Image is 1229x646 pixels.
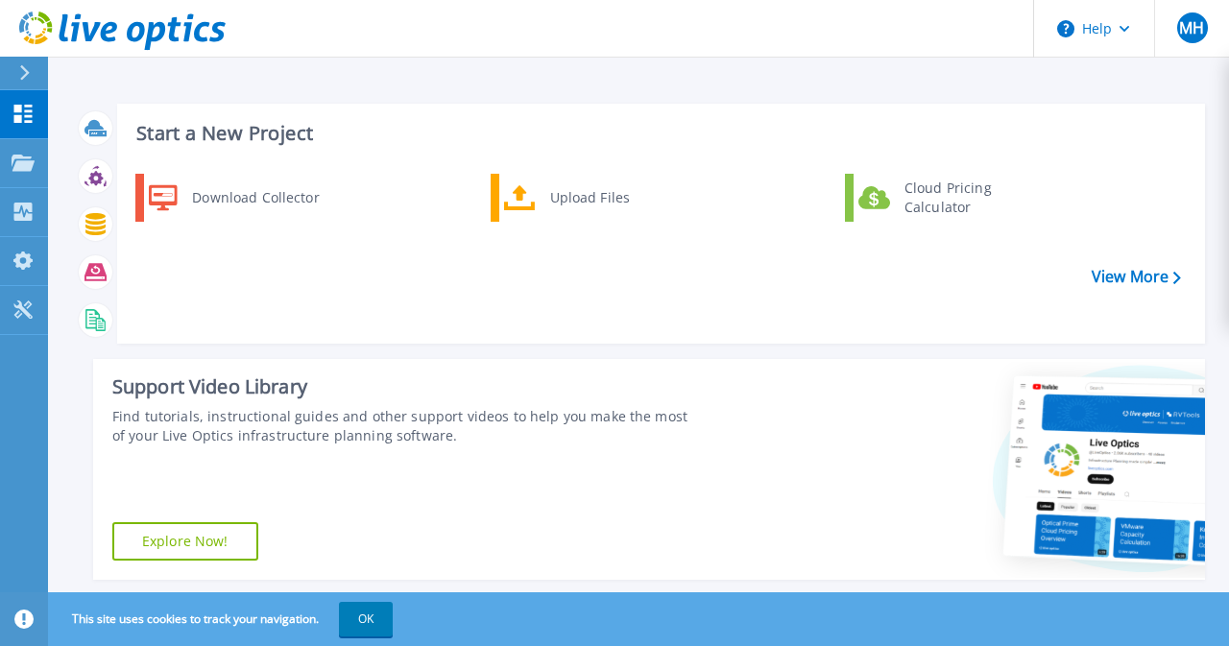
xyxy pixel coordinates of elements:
[491,174,687,222] a: Upload Files
[895,179,1037,217] div: Cloud Pricing Calculator
[541,179,683,217] div: Upload Files
[339,602,393,636] button: OK
[112,522,258,561] a: Explore Now!
[182,179,327,217] div: Download Collector
[1179,20,1204,36] span: MH
[135,174,332,222] a: Download Collector
[53,602,393,636] span: This site uses cookies to track your navigation.
[845,174,1042,222] a: Cloud Pricing Calculator
[1092,268,1181,286] a: View More
[112,407,690,445] div: Find tutorials, instructional guides and other support videos to help you make the most of your L...
[136,123,1180,144] h3: Start a New Project
[112,374,690,399] div: Support Video Library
